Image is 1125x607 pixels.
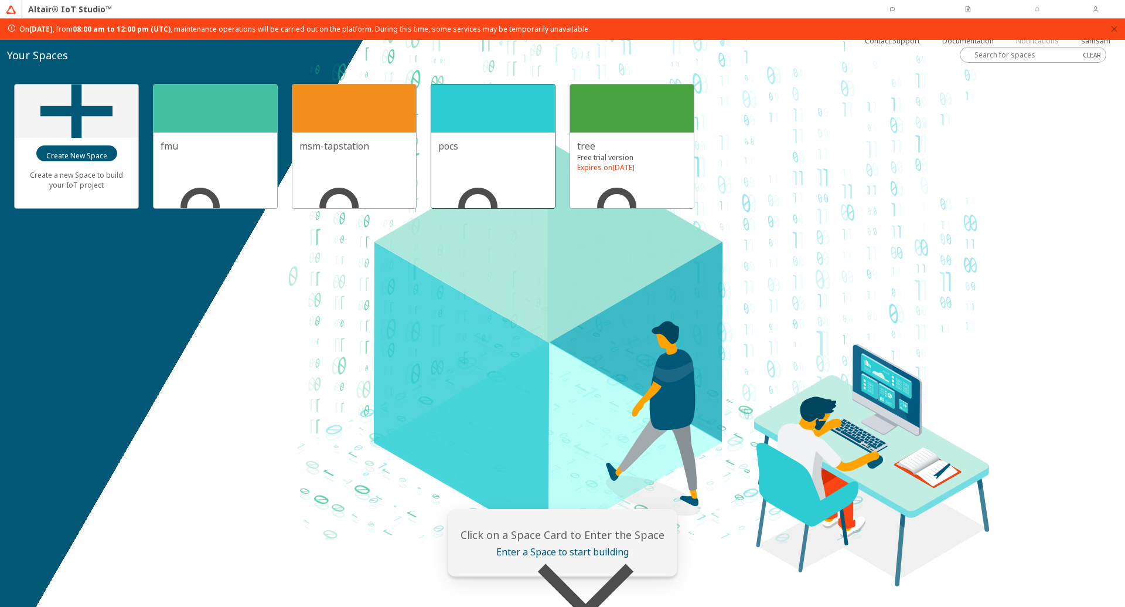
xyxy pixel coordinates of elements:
[19,25,590,34] span: On , from , maintenance operations will be carried out on the platform. During this time, some se...
[22,162,131,198] unity-typography: Create a new Space to build your IoT project
[577,152,687,162] unity-typography: Free trial version
[29,24,53,34] strong: [DATE]
[161,178,270,287] unity-typography: arcoronado
[455,528,670,542] unity-typography: Click on a Space Card to Enter the Space
[161,140,270,152] unity-typography: fmu
[73,24,171,34] strong: 08:00 am to 12:00 pm (UTC)
[438,178,548,287] unity-typography: samsam
[455,545,670,558] unity-typography: Enter a Space to start building
[577,140,687,152] unity-typography: tree
[299,140,409,152] unity-typography: msm-tapstation
[299,178,409,287] unity-typography: a1:aalcaldeg_72892
[577,162,687,172] unity-typography: Expires on [DATE]
[438,140,548,152] unity-typography: pocs
[1110,25,1118,33] span: close
[1110,25,1118,34] button: close
[577,178,687,287] unity-typography: samsam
